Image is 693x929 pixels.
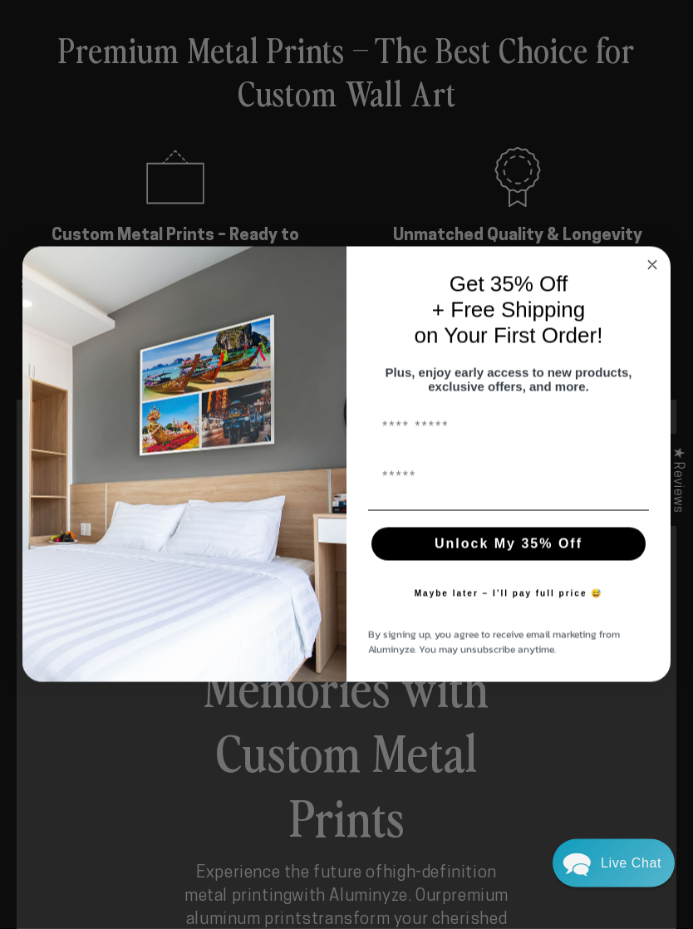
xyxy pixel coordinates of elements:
[386,366,632,394] span: Plus, enjoy early access to new products, exclusive offers, and more.
[406,578,612,611] button: Maybe later – I’ll pay full price 😅
[553,839,675,887] div: Chat widget toggle
[368,627,620,657] span: By signing up, you agree to receive email marketing from Aluminyze. You may unsubscribe anytime.
[371,528,646,561] button: Unlock My 35% Off
[415,323,603,348] span: on Your First Order!
[22,247,346,682] img: 728e4f65-7e6c-44e2-b7d1-0292a396982f.jpeg
[432,297,585,322] span: + Free Shipping
[368,510,649,511] img: underline
[450,272,568,297] span: Get 35% Off
[601,839,661,887] div: Contact Us Directly
[642,255,662,275] button: Close dialog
